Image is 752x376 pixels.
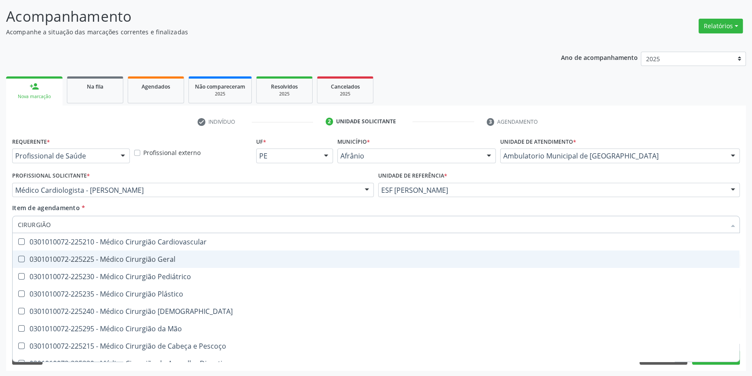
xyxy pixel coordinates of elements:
button: Relatórios [699,19,743,33]
div: Unidade solicitante [336,118,396,125]
label: Unidade de referência [378,169,447,183]
div: 0301010072-225235 - Médico Cirurgião Plástico [18,290,734,297]
div: Nova marcação [12,93,56,100]
div: person_add [30,82,39,91]
div: 0301010072-225295 - Médico Cirurgião da Mão [18,325,734,332]
span: ESF [PERSON_NAME] [381,186,722,195]
div: 2025 [195,91,245,97]
p: Acompanhe a situação das marcações correntes e finalizadas [6,27,524,36]
div: 0301010072-225215 - Médico Cirurgião de Cabeça e Pescoço [18,343,734,350]
label: Município [337,135,370,148]
div: 2 [326,118,333,125]
span: Resolvidos [271,83,298,90]
span: Médico Cardiologista - [PERSON_NAME] [15,186,356,195]
div: 2025 [323,91,367,97]
span: Agendados [142,83,170,90]
span: Ambulatorio Municipal de [GEOGRAPHIC_DATA] [503,152,722,160]
div: 0301010072-225230 - Médico Cirurgião Pediátrico [18,273,734,280]
span: Profissional de Saúde [15,152,112,160]
div: 0301010072-225210 - Médico Cirurgião Cardiovascular [18,238,734,245]
input: Buscar por procedimentos [18,216,726,233]
span: PE [259,152,315,160]
label: Profissional Solicitante [12,169,90,183]
span: Não compareceram [195,83,245,90]
span: Na fila [87,83,103,90]
label: Unidade de atendimento [500,135,576,148]
p: Ano de acompanhamento [561,52,638,63]
div: 0301010072-225220 - Médico Cirurgião do Aparelho Digestivo [18,360,734,367]
div: 0301010072-225225 - Médico Cirurgião Geral [18,256,734,263]
div: 2025 [263,91,306,97]
div: 0301010072-225240 - Médico Cirurgião [DEMOGRAPHIC_DATA] [18,308,734,315]
span: Afrânio [340,152,478,160]
p: Acompanhamento [6,6,524,27]
span: Item de agendamento [12,204,80,212]
label: Profissional externo [143,148,201,157]
label: UF [256,135,266,148]
span: Cancelados [331,83,360,90]
label: Requerente [12,135,50,148]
